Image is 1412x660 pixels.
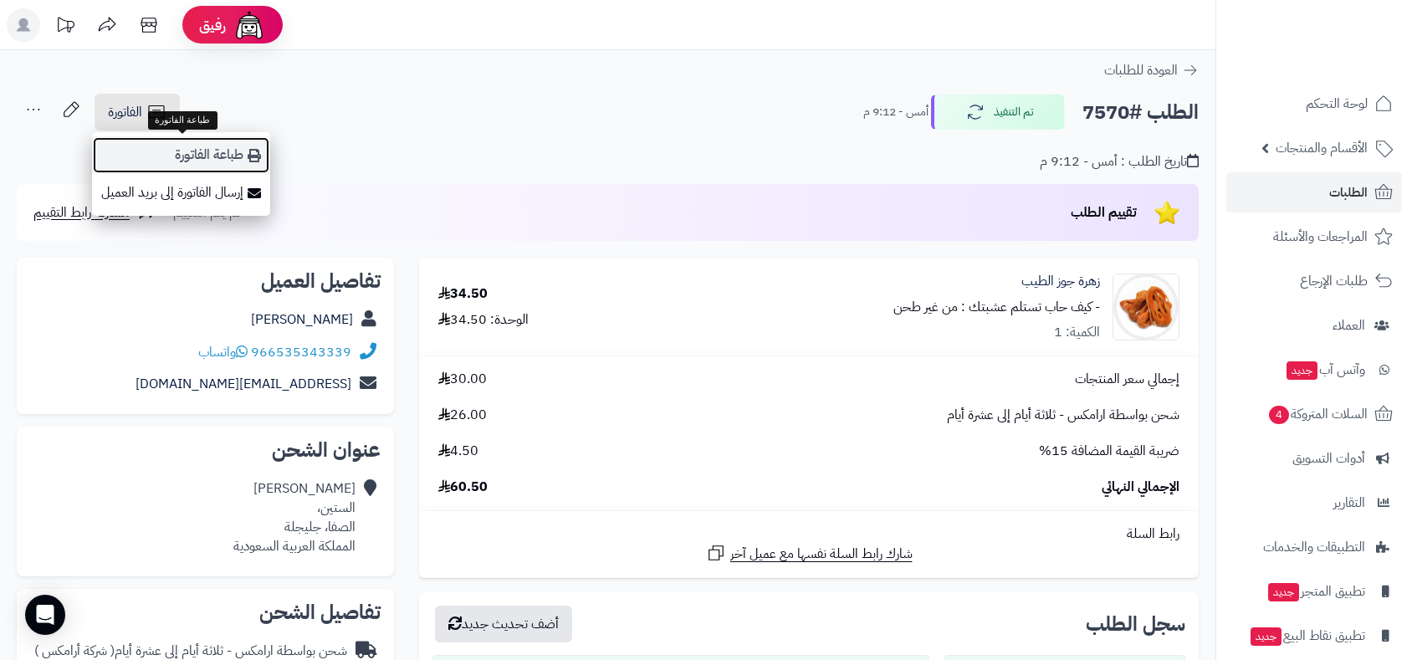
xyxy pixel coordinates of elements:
a: تحديثات المنصة [44,8,86,46]
span: جديد [1287,361,1317,380]
div: طباعة الفاتورة [148,111,217,130]
span: تقييم الطلب [1071,202,1137,223]
span: تطبيق نقاط البيع [1249,624,1365,647]
span: طلبات الإرجاع [1300,269,1368,293]
span: إجمالي سعر المنتجات [1075,370,1179,389]
div: 34.50 [438,284,488,304]
span: الطلبات [1329,181,1368,204]
span: أدوات التسويق [1292,447,1365,470]
span: ضريبة القيمة المضافة 15% [1039,442,1179,461]
div: تاريخ الطلب : أمس - 9:12 م [1040,152,1199,171]
a: العودة للطلبات [1104,60,1199,80]
span: 4 [1269,406,1289,424]
span: لوحة التحكم [1306,92,1368,115]
span: شارك رابط السلة نفسها مع عميل آخر [730,545,913,564]
span: الفاتورة [108,102,142,122]
a: شارك رابط السلة نفسها مع عميل آخر [706,543,913,564]
img: logo-2.png [1298,41,1396,76]
a: 966535343339 [251,342,351,362]
span: 30.00 [438,370,487,389]
a: العملاء [1226,305,1402,345]
span: العودة للطلبات [1104,60,1178,80]
div: الكمية: 1 [1054,323,1100,342]
span: شحن بواسطة ارامكس - ثلاثة أيام إلى عشرة أيام [947,406,1179,425]
button: تم التنفيذ [931,95,1065,130]
small: أمس - 9:12 م [863,104,929,120]
a: زهرة جوز الطيب [1021,272,1100,291]
span: التطبيقات والخدمات [1263,535,1365,559]
h2: الطلب #7570 [1082,95,1199,130]
div: الوحدة: 34.50 [438,310,529,330]
a: [PERSON_NAME] [251,310,353,330]
a: الطلبات [1226,172,1402,212]
h2: تفاصيل العميل [30,271,381,291]
img: 310a0b1bf628b33819f1a35cd539a51736e-90x90.jpeg [1113,274,1179,340]
span: العملاء [1333,314,1365,337]
span: المراجعات والأسئلة [1273,225,1368,248]
span: 4.50 [438,442,478,461]
span: جديد [1251,627,1282,646]
span: التقارير [1333,491,1365,514]
span: تطبيق المتجر [1266,580,1365,603]
a: التطبيقات والخدمات [1226,527,1402,567]
span: الإجمالي النهائي [1102,478,1179,497]
a: [EMAIL_ADDRESS][DOMAIN_NAME] [136,374,351,394]
span: السلات المتروكة [1267,402,1368,426]
a: طباعة الفاتورة [92,136,270,174]
div: [PERSON_NAME] الستين، الصفا، جليجلة المملكة العربية السعودية [233,479,356,555]
h2: عنوان الشحن [30,440,381,460]
h2: تفاصيل الشحن [30,602,381,622]
a: لوحة التحكم [1226,84,1402,124]
div: رابط السلة [426,524,1192,544]
a: طلبات الإرجاع [1226,261,1402,301]
a: التقارير [1226,483,1402,523]
a: واتساب [198,342,248,362]
a: وآتس آبجديد [1226,350,1402,390]
span: الأقسام والمنتجات [1276,136,1368,160]
span: وآتس آب [1285,358,1365,381]
a: السلات المتروكة4 [1226,394,1402,434]
a: تطبيق نقاط البيعجديد [1226,616,1402,656]
a: تطبيق المتجرجديد [1226,571,1402,611]
img: ai-face.png [233,8,266,42]
a: أدوات التسويق [1226,438,1402,478]
a: المراجعات والأسئلة [1226,217,1402,257]
span: 60.50 [438,478,488,497]
small: - كيف حاب تستلم عشبتك : من غير طحن [893,297,1100,317]
span: رفيق [199,15,226,35]
a: الفاتورة [95,94,180,130]
span: مشاركة رابط التقييم [33,202,130,223]
h3: سجل الطلب [1086,614,1185,634]
a: إرسال الفاتورة إلى بريد العميل [92,174,270,212]
span: جديد [1268,583,1299,601]
button: أضف تحديث جديد [435,606,572,642]
a: مشاركة رابط التقييم [33,202,158,223]
span: 26.00 [438,406,487,425]
div: Open Intercom Messenger [25,595,65,635]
